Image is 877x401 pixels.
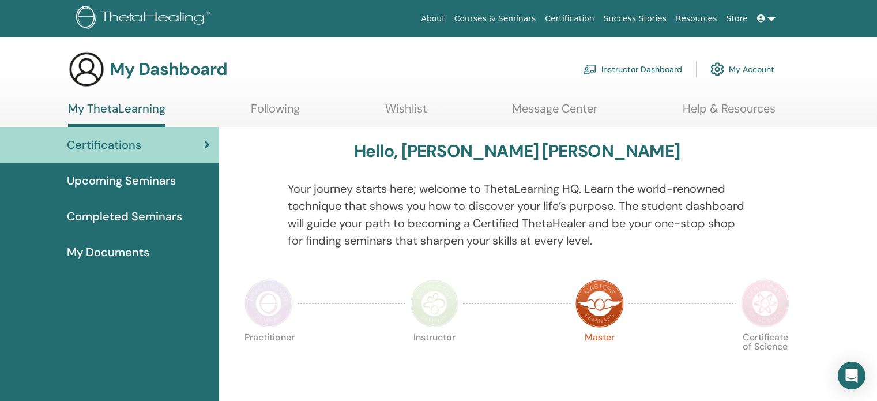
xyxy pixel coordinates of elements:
a: Help & Resources [683,102,776,124]
a: Wishlist [385,102,427,124]
img: generic-user-icon.jpg [68,51,105,88]
div: Open Intercom Messenger [838,362,865,389]
a: Certification [540,8,599,29]
a: Following [251,102,300,124]
a: About [416,8,449,29]
img: Instructor [410,279,458,328]
a: Success Stories [599,8,671,29]
p: Instructor [410,333,458,381]
a: My ThetaLearning [68,102,165,127]
a: Message Center [512,102,597,124]
img: Certificate of Science [741,279,789,328]
a: Resources [671,8,722,29]
span: My Documents [67,243,149,261]
p: Certificate of Science [741,333,789,381]
h3: My Dashboard [110,59,227,80]
p: Practitioner [244,333,293,381]
img: Master [575,279,624,328]
a: Courses & Seminars [450,8,541,29]
a: Instructor Dashboard [583,57,682,82]
p: Master [575,333,624,381]
span: Completed Seminars [67,208,182,225]
img: logo.png [76,6,214,32]
img: chalkboard-teacher.svg [583,64,597,74]
a: Store [722,8,752,29]
img: cog.svg [710,59,724,79]
a: My Account [710,57,774,82]
span: Upcoming Seminars [67,172,176,189]
img: Practitioner [244,279,293,328]
span: Certifications [67,136,141,153]
p: Your journey starts here; welcome to ThetaLearning HQ. Learn the world-renowned technique that sh... [288,180,747,249]
h3: Hello, [PERSON_NAME] [PERSON_NAME] [354,141,680,162]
